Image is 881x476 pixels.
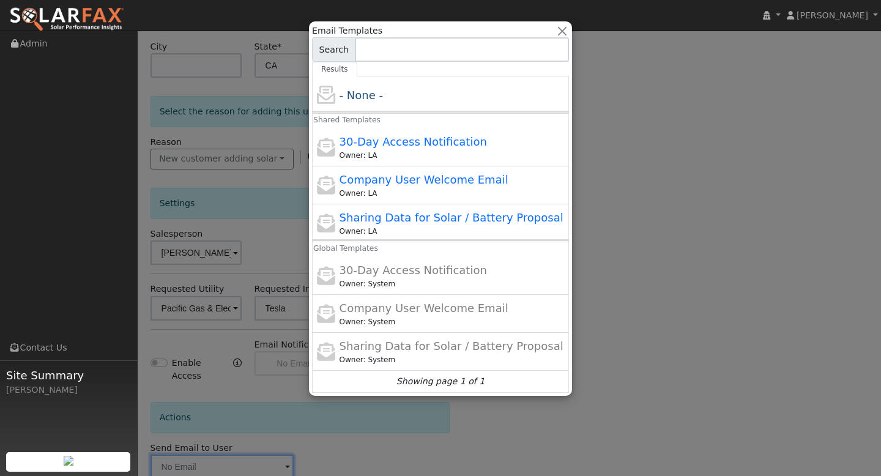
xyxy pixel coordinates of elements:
span: Site Summary [6,367,131,384]
span: Email Templates [312,24,382,37]
span: Sharing Data for Solar / Battery Proposal [340,340,563,352]
div: Leo Alvarez [340,150,567,161]
span: Company User Welcome Email [340,173,508,186]
h6: Shared Templates [305,111,322,129]
span: - None - [340,89,383,102]
div: Leroy Coffman [340,354,567,365]
span: Company User Welcome Email [340,302,508,314]
a: Results [312,62,357,76]
i: Showing page 1 of 1 [396,375,485,388]
span: [PERSON_NAME] [797,10,868,20]
img: retrieve [64,456,73,466]
div: Leo Alvarez [340,226,567,237]
h6: Global Templates [305,240,322,258]
span: 30-Day Access Notification [340,264,487,277]
span: Search [312,37,355,62]
span: Sharing Data for Solar / Battery Proposal [340,211,563,224]
div: Leo Alvarez [340,188,567,199]
span: 30-Day Access Notification [340,135,487,148]
div: Leroy Coffman [340,278,567,289]
div: [PERSON_NAME] [6,384,131,396]
div: Leroy Coffman [340,316,567,327]
img: SolarFax [9,7,124,32]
